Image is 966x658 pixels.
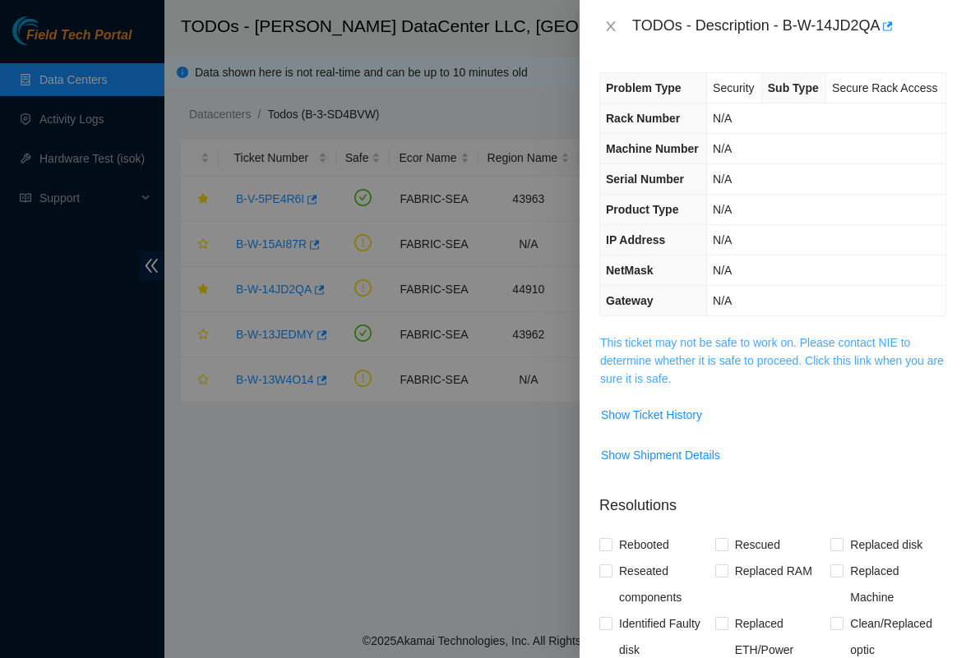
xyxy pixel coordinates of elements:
span: Rack Number [606,112,680,125]
span: Machine Number [606,142,699,155]
span: Problem Type [606,81,682,94]
span: close [604,20,617,33]
span: Security [713,81,755,94]
a: This ticket may not be safe to work on. Please contact NIE to determine whether it is safe to pro... [600,336,944,385]
span: N/A [713,233,732,246]
span: NetMask [606,264,654,277]
span: Rescued [728,531,787,558]
span: N/A [713,173,732,186]
span: Sub Type [768,81,819,94]
span: Product Type [606,203,678,216]
span: Reseated components [612,558,715,610]
span: N/A [713,112,732,125]
button: Show Ticket History [600,402,703,428]
span: Rebooted [612,531,676,558]
span: N/A [713,294,732,307]
span: Replaced RAM [728,558,819,584]
span: Replaced disk [844,531,929,558]
span: N/A [713,203,732,216]
button: Show Shipment Details [600,442,721,468]
p: Resolutions [599,481,946,517]
span: Show Shipment Details [601,446,720,464]
span: Secure Rack Access [832,81,937,94]
span: IP Address [606,233,665,246]
span: Show Ticket History [601,406,702,424]
span: N/A [713,264,732,277]
span: Replaced Machine [844,558,946,610]
span: Gateway [606,294,654,307]
div: TODOs - Description - B-W-14JD2QA [632,13,946,39]
button: Close [599,19,622,35]
span: N/A [713,142,732,155]
span: Serial Number [606,173,684,186]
